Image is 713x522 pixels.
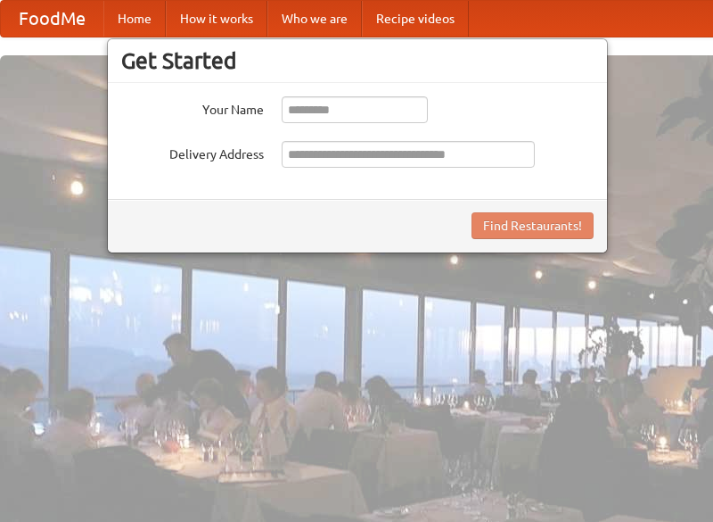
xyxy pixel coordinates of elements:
a: Home [103,1,166,37]
a: How it works [166,1,267,37]
a: Who we are [267,1,362,37]
a: Recipe videos [362,1,469,37]
label: Your Name [121,96,264,119]
button: Find Restaurants! [471,212,594,239]
label: Delivery Address [121,141,264,163]
a: FoodMe [1,1,103,37]
h3: Get Started [121,47,594,74]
